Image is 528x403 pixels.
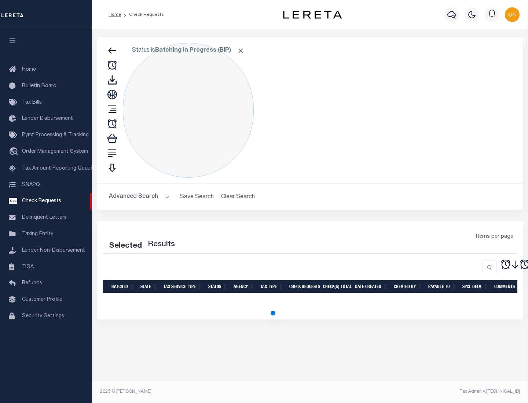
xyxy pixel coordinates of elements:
[155,48,245,53] b: Batching In Progress (BIP)
[391,280,425,293] th: Created By
[9,147,21,157] i: travel_explore
[315,388,520,395] div: Tax Admin v.[TECHNICAL_ID]
[22,67,36,72] span: Home
[459,280,491,293] th: Spcl Delv.
[22,182,40,187] span: SNAPQ
[176,190,218,204] button: Save Search
[109,280,137,293] th: Batch Id
[352,280,391,293] th: Date Created
[320,280,352,293] th: Check(s) Total
[283,11,342,19] img: logo-dark.svg
[22,166,93,171] span: Tax Amount Reporting Queue
[286,280,320,293] th: Check Requests
[22,281,42,286] span: Refunds
[22,314,64,319] span: Security Settings
[218,190,258,204] button: Clear Search
[22,84,56,89] span: Bulletin Board
[137,280,161,293] th: State
[22,248,85,253] span: Lender Non-Disbursement
[109,12,121,17] a: Home
[205,280,231,293] th: Status
[161,280,205,293] th: Tax Service Type
[22,199,61,204] span: Check Requests
[22,149,88,154] span: Order Management System
[109,190,170,204] button: Advanced Search
[123,43,254,178] div: Click to Edit
[22,232,53,237] span: Taxing Entity
[231,280,257,293] th: Agency
[95,388,310,395] div: 2025 © [PERSON_NAME].
[22,116,73,121] span: Lender Disbursement
[22,100,42,105] span: Tax Bills
[22,297,62,302] span: Customer Profile
[148,239,175,251] label: Results
[237,47,245,55] span: Click to Remove
[425,280,459,293] th: Payable To
[491,280,524,293] th: Comments
[476,233,513,241] span: Items per page
[121,11,164,18] li: Check Requests
[505,7,520,22] img: svg+xml;base64,PHN2ZyB4bWxucz0iaHR0cDovL3d3dy53My5vcmcvMjAwMC9zdmciIHBvaW50ZXItZXZlbnRzPSJub25lIi...
[22,133,89,138] span: Pymt Processing & Tracking
[257,280,286,293] th: Tax Type
[22,264,34,269] span: TIQA
[109,240,142,252] div: Selected
[22,215,67,220] span: Delinquent Letters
